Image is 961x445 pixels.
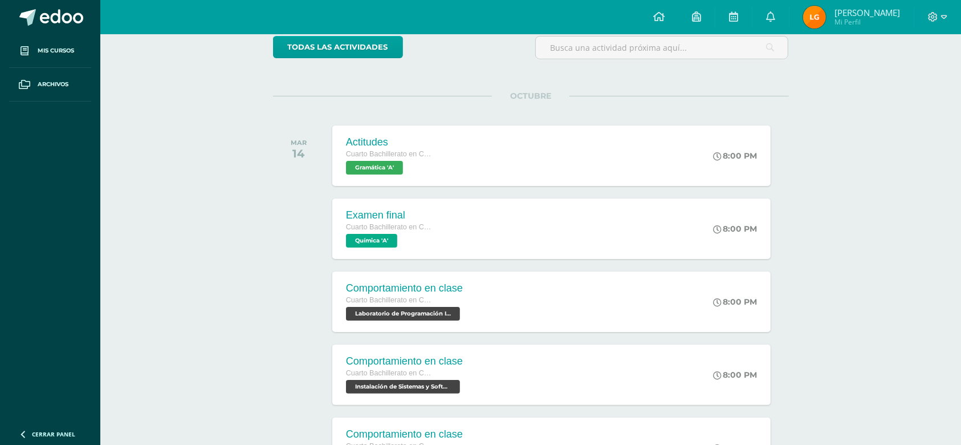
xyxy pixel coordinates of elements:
a: todas las Actividades [273,36,403,58]
span: Mis cursos [38,46,74,55]
span: [PERSON_NAME] [834,7,900,18]
span: Instalación de Sistemas y Software 'A' [346,380,460,394]
div: 14 [291,147,307,160]
div: 8:00 PM [713,224,757,234]
span: Química 'A' [346,234,397,248]
a: Archivos [9,68,91,102]
a: Mis cursos [9,34,91,68]
div: Comportamiento en clase [346,428,463,440]
span: Laboratorio de Programación I 'A' [346,307,460,321]
div: Examen final [346,209,431,221]
span: Cuarto Bachillerato en CCLL en Computacion [346,150,431,158]
div: MAR [291,139,307,147]
span: Gramática 'A' [346,161,403,175]
div: 8:00 PM [713,370,757,380]
div: Comportamiento en clase [346,355,463,367]
div: 8:00 PM [713,297,757,307]
input: Busca una actividad próxima aquí... [536,37,788,59]
span: OCTUBRE [492,91,569,101]
span: Cerrar panel [32,430,75,438]
div: Comportamiento en clase [346,282,463,294]
span: Archivos [38,80,68,89]
span: Cuarto Bachillerato en CCLL en Computacion [346,296,431,304]
span: Cuarto Bachillerato en CCLL en Computacion [346,223,431,231]
div: Actitudes [346,136,431,148]
span: Mi Perfil [834,17,900,27]
span: Cuarto Bachillerato en CCLL en Computacion [346,369,431,377]
div: 8:00 PM [713,151,757,161]
img: 40c26612a45617b630d689c5567e8572.png [803,6,826,29]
